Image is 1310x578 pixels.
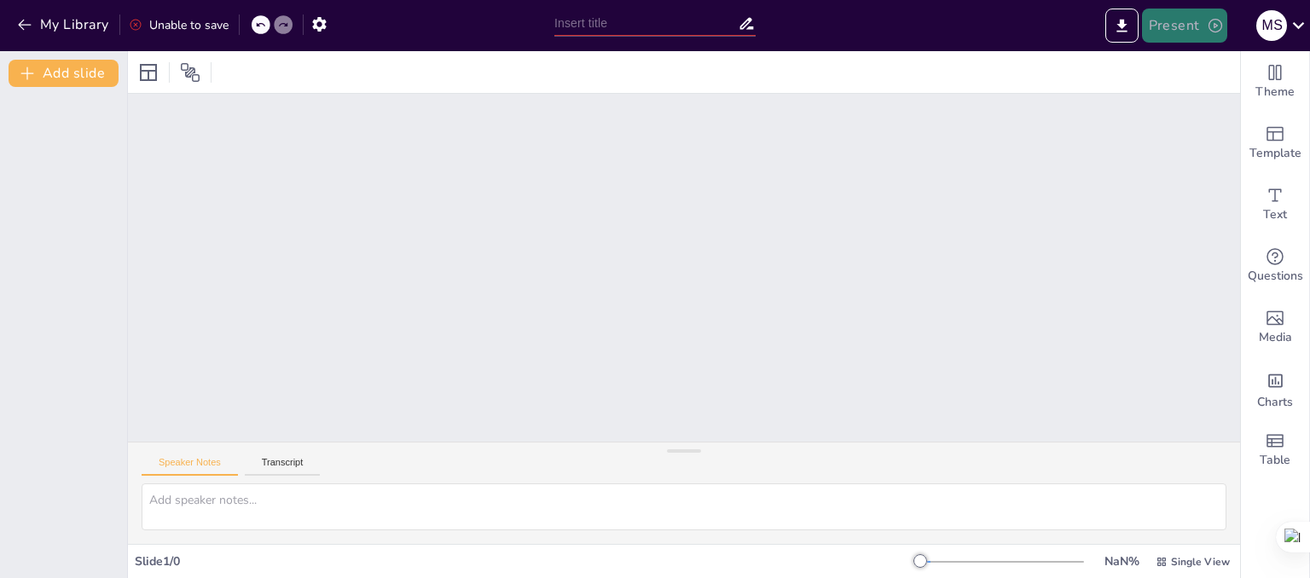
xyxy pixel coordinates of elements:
div: Add text boxes [1241,174,1309,235]
div: Slide 1 / 0 [135,553,920,569]
div: Get real-time input from your audience [1241,235,1309,297]
span: Questions [1248,267,1303,286]
button: Export to PowerPoint [1105,9,1139,43]
button: M s [1256,9,1287,43]
span: Position [180,62,200,83]
input: Insert title [554,11,738,36]
span: Theme [1255,83,1295,101]
span: Table [1260,451,1290,470]
span: Single View [1171,555,1230,569]
div: Add a table [1241,419,1309,481]
div: Unable to save [129,17,229,33]
span: Text [1263,205,1287,224]
span: Media [1259,328,1292,347]
button: Transcript [245,457,321,476]
span: Charts [1257,393,1293,412]
div: Add images, graphics, shapes or video [1241,297,1309,358]
div: Change the overall theme [1241,51,1309,113]
span: Template [1249,144,1301,163]
button: My Library [13,11,116,38]
div: Layout [135,59,162,86]
div: Add charts and graphs [1241,358,1309,419]
div: Add ready made slides [1241,113,1309,174]
div: NaN % [1101,553,1142,569]
div: M s [1256,10,1287,41]
button: Speaker Notes [142,457,238,476]
button: Add slide [9,60,119,87]
button: Present [1142,9,1227,43]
